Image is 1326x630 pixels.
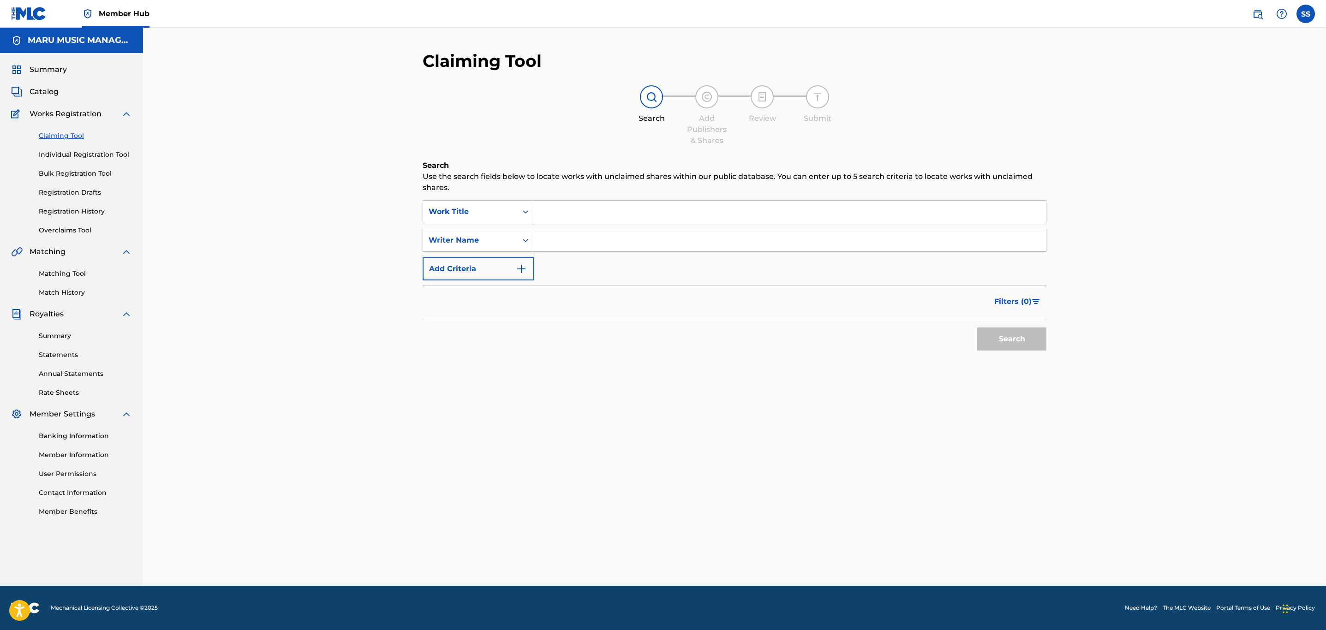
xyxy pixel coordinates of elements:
img: expand [121,309,132,320]
a: Portal Terms of Use [1216,604,1270,612]
img: Top Rightsholder [82,8,93,19]
img: Accounts [11,35,22,46]
button: Filters (0) [989,290,1046,313]
div: Review [739,113,785,124]
img: Works Registration [11,108,23,119]
a: Rate Sheets [39,388,132,398]
img: Matching [11,246,23,257]
a: The MLC Website [1163,604,1211,612]
span: Catalog [30,86,59,97]
a: Member Benefits [39,507,132,517]
a: Claiming Tool [39,131,132,141]
span: Matching [30,246,66,257]
a: Public Search [1248,5,1267,23]
img: expand [121,108,132,119]
button: Add Criteria [423,257,534,280]
h6: Search [423,160,1046,171]
div: Work Title [429,206,512,217]
h2: Claiming Tool [423,51,542,71]
a: Matching Tool [39,269,132,279]
a: Summary [39,331,132,341]
p: Use the search fields below to locate works with unclaimed shares within our public database. You... [423,171,1046,193]
img: Member Settings [11,409,22,420]
span: Filters ( 0 ) [994,296,1032,307]
span: Royalties [30,309,64,320]
img: MLC Logo [11,7,47,20]
span: Member Settings [30,409,95,420]
div: Help [1272,5,1291,23]
form: Search Form [423,200,1046,355]
a: Registration Drafts [39,188,132,197]
a: Registration History [39,207,132,216]
img: search [1252,8,1263,19]
iframe: Chat Widget [1280,586,1326,630]
a: Banking Information [39,431,132,441]
img: expand [121,246,132,257]
a: Annual Statements [39,369,132,379]
a: Overclaims Tool [39,226,132,235]
h5: MARU MUSIC MANAGEMENT [28,35,132,46]
span: Mechanical Licensing Collective © 2025 [51,604,158,612]
img: filter [1032,299,1040,304]
div: Submit [794,113,841,124]
div: Writer Name [429,235,512,246]
iframe: Resource Center [1300,444,1326,518]
a: Individual Registration Tool [39,150,132,160]
img: help [1276,8,1287,19]
img: Catalog [11,86,22,97]
div: User Menu [1296,5,1315,23]
a: Member Information [39,450,132,460]
img: step indicator icon for Add Publishers & Shares [701,91,712,102]
a: Bulk Registration Tool [39,169,132,178]
a: Need Help? [1125,604,1157,612]
div: Search [628,113,675,124]
img: logo [11,602,40,613]
a: Match History [39,288,132,297]
img: Summary [11,64,22,75]
img: 9d2ae6d4665cec9f34b9.svg [516,263,527,274]
img: step indicator icon for Search [646,91,657,102]
div: Add Publishers & Shares [684,113,730,146]
a: Contact Information [39,488,132,498]
span: Summary [30,64,67,75]
img: expand [121,409,132,420]
a: User Permissions [39,469,132,479]
a: CatalogCatalog [11,86,59,97]
span: Works Registration [30,108,102,119]
img: Royalties [11,309,22,320]
a: Statements [39,350,132,360]
a: SummarySummary [11,64,67,75]
span: Member Hub [99,8,149,19]
img: step indicator icon for Review [757,91,768,102]
img: step indicator icon for Submit [812,91,823,102]
a: Privacy Policy [1276,604,1315,612]
div: Drag [1283,595,1288,623]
